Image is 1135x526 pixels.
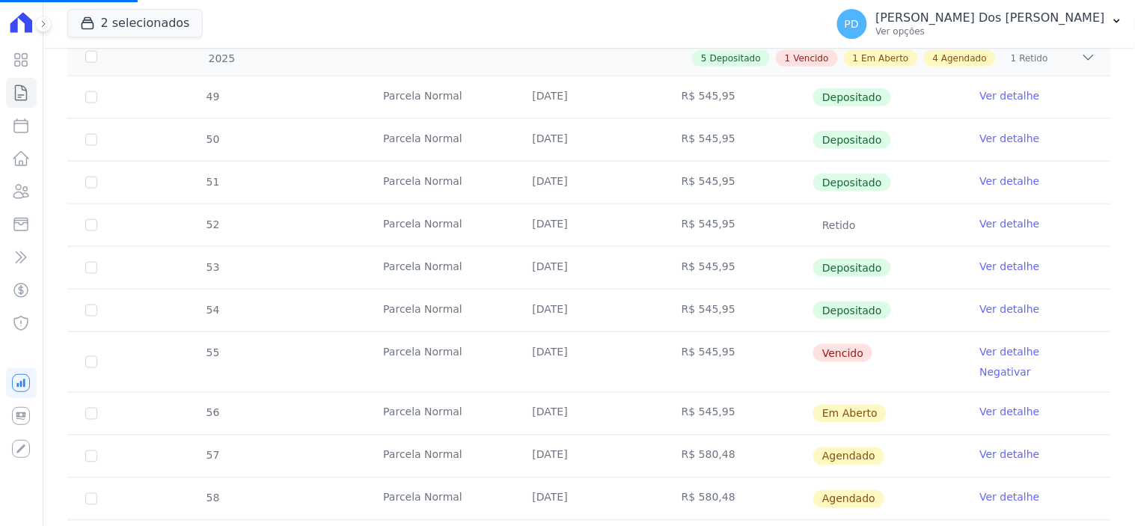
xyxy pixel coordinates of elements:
[980,216,1040,231] a: Ver detalhe
[785,52,791,65] span: 1
[515,478,664,520] td: [DATE]
[876,25,1105,37] p: Ver opções
[67,9,203,37] button: 2 selecionados
[365,247,514,289] td: Parcela Normal
[515,204,664,246] td: [DATE]
[205,304,220,316] span: 54
[205,450,220,462] span: 57
[980,405,1040,420] a: Ver detalhe
[853,52,859,65] span: 1
[845,19,859,29] span: PD
[85,177,97,189] input: Só é possível selecionar pagamentos em aberto
[85,262,97,274] input: Só é possível selecionar pagamentos em aberto
[813,88,891,106] span: Depositado
[664,119,813,161] td: R$ 545,95
[85,134,97,146] input: Só é possível selecionar pagamentos em aberto
[980,259,1040,274] a: Ver detalhe
[664,332,813,392] td: R$ 545,95
[85,408,97,420] input: default
[664,290,813,331] td: R$ 545,95
[515,290,664,331] td: [DATE]
[515,332,664,392] td: [DATE]
[205,133,220,145] span: 50
[876,10,1105,25] p: [PERSON_NAME] Dos [PERSON_NAME]
[205,346,220,358] span: 55
[85,450,97,462] input: default
[813,490,884,508] span: Agendado
[933,52,939,65] span: 4
[205,218,220,230] span: 52
[365,478,514,520] td: Parcela Normal
[813,131,891,149] span: Depositado
[664,204,813,246] td: R$ 545,95
[980,344,1040,359] a: Ver detalhe
[664,162,813,204] td: R$ 545,95
[365,393,514,435] td: Parcela Normal
[980,131,1040,146] a: Ver detalhe
[365,332,514,392] td: Parcela Normal
[85,305,97,316] input: Só é possível selecionar pagamentos em aberto
[85,91,97,103] input: Só é possível selecionar pagamentos em aberto
[980,490,1040,505] a: Ver detalhe
[664,435,813,477] td: R$ 580,48
[813,405,887,423] span: Em Aberto
[664,76,813,118] td: R$ 545,95
[980,447,1040,462] a: Ver detalhe
[365,119,514,161] td: Parcela Normal
[205,176,220,188] span: 51
[515,119,664,161] td: [DATE]
[710,52,761,65] span: Depositado
[664,393,813,435] td: R$ 545,95
[701,52,707,65] span: 5
[1020,52,1048,65] span: Retido
[85,493,97,505] input: default
[1011,52,1017,65] span: 1
[813,344,872,362] span: Vencido
[515,247,664,289] td: [DATE]
[813,259,891,277] span: Depositado
[980,367,1032,379] a: Negativar
[205,261,220,273] span: 53
[813,174,891,192] span: Depositado
[813,216,865,234] span: Retido
[515,435,664,477] td: [DATE]
[515,76,664,118] td: [DATE]
[862,52,909,65] span: Em Aberto
[365,162,514,204] td: Parcela Normal
[365,435,514,477] td: Parcela Normal
[813,447,884,465] span: Agendado
[794,52,829,65] span: Vencido
[515,162,664,204] td: [DATE]
[85,356,97,368] input: default
[664,478,813,520] td: R$ 580,48
[365,290,514,331] td: Parcela Normal
[205,492,220,504] span: 58
[85,219,97,231] input: Só é possível selecionar pagamentos em aberto
[365,204,514,246] td: Parcela Normal
[941,52,987,65] span: Agendado
[825,3,1135,45] button: PD [PERSON_NAME] Dos [PERSON_NAME] Ver opções
[205,407,220,419] span: 56
[980,88,1040,103] a: Ver detalhe
[980,174,1040,189] a: Ver detalhe
[205,91,220,103] span: 49
[664,247,813,289] td: R$ 545,95
[980,302,1040,316] a: Ver detalhe
[813,302,891,319] span: Depositado
[365,76,514,118] td: Parcela Normal
[515,393,664,435] td: [DATE]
